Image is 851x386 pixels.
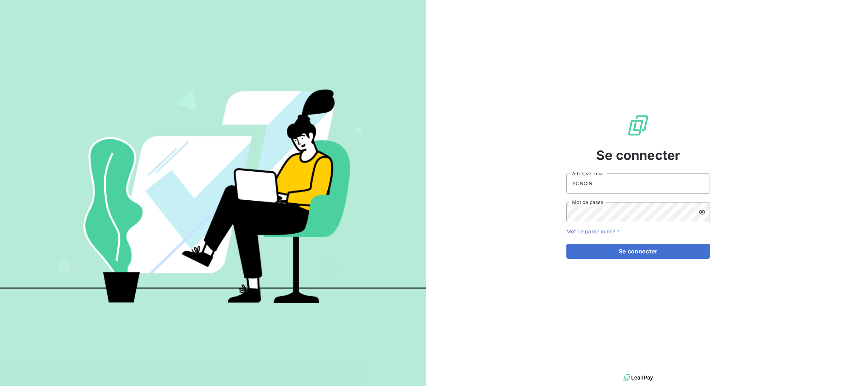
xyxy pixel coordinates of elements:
[566,228,619,234] a: Mot de passe oublié ?
[627,114,650,137] img: Logo LeanPay
[566,244,710,259] button: Se connecter
[623,372,653,383] img: logo
[566,173,710,194] input: placeholder
[596,146,680,165] span: Se connecter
